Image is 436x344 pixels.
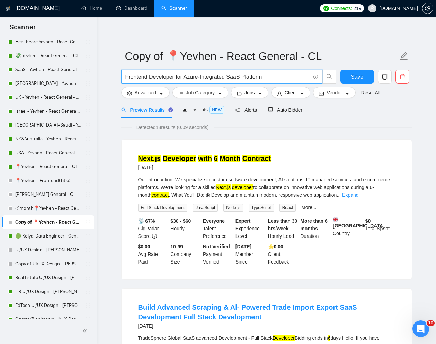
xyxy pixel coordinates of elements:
div: Client Feedback [267,243,299,266]
span: holder [85,95,91,100]
div: Duration [299,217,331,240]
a: EdTech UI/UX Design - [PERSON_NAME] [15,299,81,312]
span: holder [85,317,91,322]
div: Avg Rate Paid [137,243,169,266]
span: Full Stack Development [138,204,188,212]
span: Connects: [331,5,352,12]
span: caret-down [217,91,222,96]
b: More than 6 months [300,218,328,231]
a: Build Advanced Scraping & Al- Powered Trade Import Export SaaS Development Full Stack Development [138,303,357,321]
span: holder [85,289,91,294]
span: folder [237,91,242,96]
a: More... [301,205,317,210]
a: HR UI/UX Design - [PERSON_NAME] [15,285,81,299]
a: USA - Yevhen - React General - СL [15,146,81,160]
b: [DATE] [235,244,251,249]
a: <1month📍Yevhen - React General - СL [15,201,81,215]
div: [DATE] [138,322,395,330]
a: 📍Yevhen - Frontend(Title) [15,174,81,188]
span: holder [85,206,91,211]
button: barsJob Categorycaret-down [172,87,228,98]
span: Jobs [244,89,255,96]
a: Expand [342,192,358,198]
a: Copy of 📍Yevhen - React General - СL [15,215,81,229]
span: holder [85,136,91,142]
span: JavaScript [193,204,218,212]
a: setting [422,6,433,11]
span: bars [178,91,183,96]
span: caret-down [300,91,304,96]
a: 🟢 Kolya. Data Engineer - General [15,229,81,243]
span: idcard [319,91,324,96]
span: user [370,6,375,11]
span: holder [85,150,91,156]
span: holder [85,178,91,183]
span: holder [85,164,91,170]
mark: with [198,155,212,162]
mark: Contract [242,155,271,162]
a: searchScanner [161,5,187,11]
span: Advanced [135,89,156,96]
div: GigRadar Score [137,217,169,240]
span: caret-down [258,91,263,96]
mark: Developer [273,335,295,341]
span: Preview Results [121,107,171,113]
span: Job Category [186,89,215,96]
mark: 6 [214,155,218,162]
mark: Month [220,155,240,162]
b: Everyone [203,218,225,224]
span: Detected 18 results (0.09 seconds) [132,123,214,131]
div: Tooltip anchor [168,107,174,113]
span: React [279,204,296,212]
a: SaaS - Yevhen - React General - СL [15,63,81,77]
input: Scanner name... [125,48,398,65]
span: double-left [82,328,89,335]
span: delete [396,74,409,80]
span: holder [85,67,91,72]
a: Healthcare Yevhen - React General - СL [15,35,81,49]
a: Copy of UI/UX Design - [PERSON_NAME] [15,257,81,271]
button: setting [422,3,433,14]
span: holder [85,247,91,253]
b: [GEOGRAPHIC_DATA] [333,217,385,229]
b: 10-99 [170,244,183,249]
div: Payment Verified [202,243,234,266]
span: notification [235,108,240,112]
button: userClientcaret-down [271,87,311,98]
span: Node.js [223,204,243,212]
a: dashboardDashboard [116,5,148,11]
button: folderJobscaret-down [231,87,268,98]
span: Insights [182,107,224,112]
span: Alerts [235,107,257,113]
span: holder [85,109,91,114]
span: info-circle [152,234,157,239]
a: Israel - Yevhen - React General - СL [15,104,81,118]
img: upwork-logo.png [323,6,329,11]
span: holder [85,192,91,197]
button: idcardVendorcaret-down [313,87,355,98]
a: [PERSON_NAME] General - СL [15,188,81,201]
span: search [121,108,126,112]
span: setting [127,91,132,96]
a: 💸 Yevhen - React General - СL [15,49,81,63]
a: 📍Yevhen - React General - СL [15,160,81,174]
b: Expert [235,218,251,224]
img: logo [6,3,11,14]
iframe: Intercom live chat [412,320,429,337]
button: search [322,70,336,84]
div: [DATE] [138,163,271,172]
span: holder [85,53,91,59]
mark: Next.js [138,155,161,162]
span: holder [85,233,91,239]
a: Next.js Developer with 6 Month Contract [138,155,271,162]
button: copy [378,70,392,84]
a: UI/UX Design - [PERSON_NAME] [15,243,81,257]
a: [GEOGRAPHIC_DATA] - Yevhen - React General - СL [15,77,81,91]
mark: Next.js [216,184,231,190]
span: NEW [209,106,224,114]
span: TypeScript [249,204,274,212]
span: holder [85,275,91,281]
span: area-chart [182,107,187,112]
a: Crypto/Blockchain UI/UX Design - [PERSON_NAME] [15,312,81,326]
